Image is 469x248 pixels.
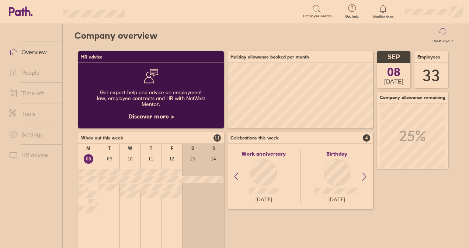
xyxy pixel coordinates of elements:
button: Reset layout [428,24,457,47]
a: People [3,65,62,80]
a: Tools [3,106,62,121]
span: Who's out this week [81,135,123,141]
span: Work anniversary [242,151,286,157]
span: [DATE] [329,196,345,202]
div: W [128,146,132,151]
span: Company allowance remaining [380,95,445,100]
a: Time off [3,86,62,100]
span: 4 [363,134,370,142]
span: Birthday [326,151,347,157]
div: S [212,146,215,151]
span: 11 [213,134,221,142]
div: T [150,146,152,151]
span: Holiday allowance booked per month [230,54,309,60]
span: [DATE] [256,196,272,202]
span: SEP [388,53,400,61]
span: HR advice [81,54,103,60]
span: 08 [387,66,400,78]
div: Search [145,8,163,14]
span: [DATE] [384,78,403,85]
h2: Company overview [74,24,157,47]
span: Employees [417,54,440,60]
div: T [108,146,111,151]
a: HR advice [3,148,62,162]
a: Notifications [371,4,395,19]
div: M [86,146,90,151]
span: Celebrations this week [230,135,279,141]
a: Overview [3,45,62,59]
label: Reset layout [428,37,457,43]
div: Get expert help and advice on employment law, employee contracts and HR with NatWest Mentor. [84,84,218,113]
a: Discover more > [128,113,174,120]
div: 33 [423,66,440,85]
a: Settings [3,127,62,142]
span: Notifications [371,15,395,19]
span: Get help [340,14,364,19]
span: Employee search [303,14,332,18]
div: F [171,146,173,151]
div: S [191,146,194,151]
